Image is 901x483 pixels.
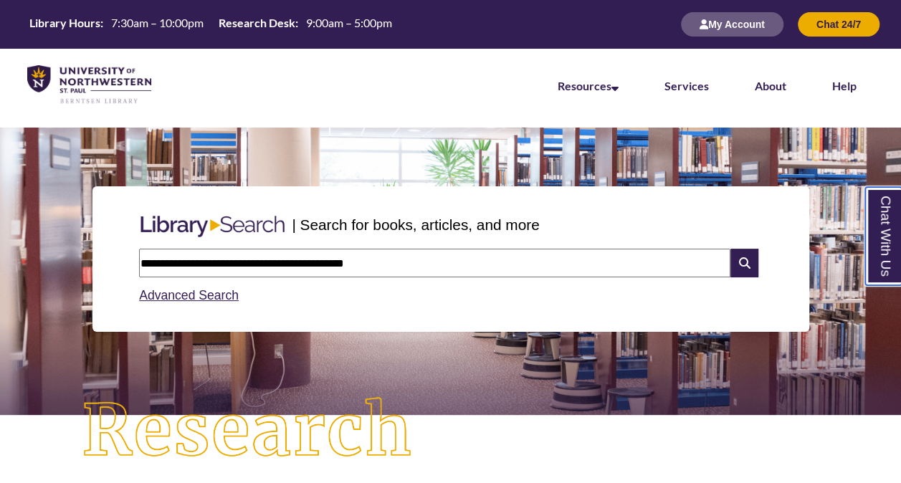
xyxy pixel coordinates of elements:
th: Research Desk: [213,15,300,31]
span: 9:00am – 5:00pm [306,16,392,29]
i: Search [730,249,758,277]
p: | Search for books, articles, and more [292,214,539,236]
a: Help [832,79,857,92]
button: Chat 24/7 [798,12,879,37]
a: Resources [558,79,619,92]
a: Services [664,79,709,92]
span: 7:30am – 10:00pm [111,16,204,29]
img: UNWSP Library Logo [27,65,151,105]
a: My Account [681,18,783,30]
table: Hours Today [24,15,398,33]
img: Libary Search [133,210,292,243]
a: Advanced Search [139,288,239,302]
th: Library Hours: [24,15,105,31]
a: About [755,79,786,92]
button: My Account [681,12,783,37]
a: Hours Today [24,15,398,34]
a: Chat 24/7 [798,18,879,30]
